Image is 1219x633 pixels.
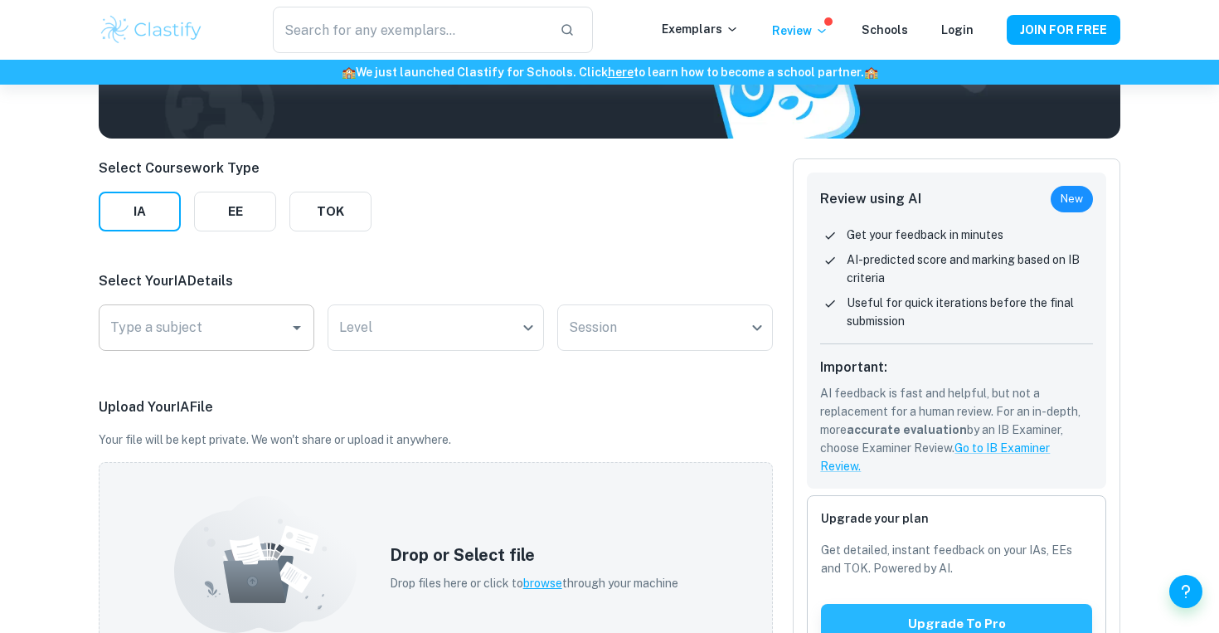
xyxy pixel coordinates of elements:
h5: Drop or Select file [390,543,678,567]
b: accurate evaluation [847,423,967,436]
button: Open [285,316,308,339]
p: Review [772,22,828,40]
p: Get detailed, instant feedback on your IAs, EEs and TOK. Powered by AI. [821,541,1092,577]
p: Upload Your IA File [99,397,773,417]
button: IA [99,192,181,231]
span: 🏫 [342,66,356,79]
input: Search for any exemplars... [273,7,546,53]
button: Help and Feedback [1169,575,1202,608]
p: Drop files here or click to through your machine [390,574,678,592]
a: here [608,66,634,79]
span: New [1051,191,1093,207]
p: AI feedback is fast and helpful, but not a replacement for a human review. For an in-depth, more ... [820,384,1093,475]
a: Schools [862,23,908,37]
button: EE [194,192,276,231]
h6: Review using AI [820,189,921,209]
p: Select Coursework Type [99,158,372,178]
img: Clastify logo [99,13,204,46]
h6: We just launched Clastify for Schools. Click to learn how to become a school partner. [3,63,1216,81]
span: 🏫 [864,66,878,79]
h6: Upgrade your plan [821,509,1092,528]
h6: Important: [820,358,1093,377]
p: Exemplars [662,20,739,38]
a: Login [941,23,974,37]
span: browse [523,577,562,590]
p: Your file will be kept private. We won't share or upload it anywhere. [99,431,773,449]
p: Select Your IA Details [99,271,773,291]
p: AI-predicted score and marking based on IB criteria [847,251,1093,287]
button: JOIN FOR FREE [1007,15,1120,45]
p: Useful for quick iterations before the final submission [847,294,1093,330]
button: TOK [289,192,372,231]
p: Get your feedback in minutes [847,226,1003,244]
